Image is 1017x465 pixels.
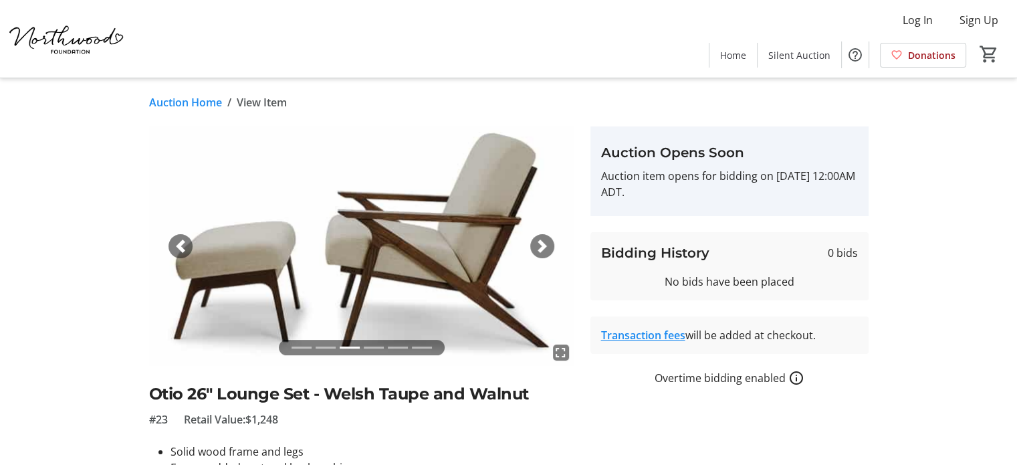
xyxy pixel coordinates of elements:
[149,411,168,428] span: #23
[892,9,943,31] button: Log In
[601,168,858,200] p: Auction item opens for bidding on [DATE] 12:00AM ADT.
[959,12,998,28] span: Sign Up
[184,411,278,428] span: Retail Value: $1,248
[553,345,569,361] mat-icon: fullscreen
[601,328,685,343] a: Transaction fees
[237,94,287,110] span: View Item
[601,274,858,290] div: No bids have been placed
[908,48,955,62] span: Donations
[949,9,1009,31] button: Sign Up
[709,43,757,68] a: Home
[171,444,304,459] span: Solid wood frame and legs
[768,48,830,62] span: Silent Auction
[149,382,574,406] h2: Otio 26" Lounge Set - Welsh Taupe and Walnut
[590,370,869,386] div: Overtime bidding enabled
[601,143,858,163] h3: Auction Opens Soon
[227,94,231,110] span: /
[977,42,1001,66] button: Cart
[903,12,933,28] span: Log In
[828,245,858,261] span: 0 bids
[601,243,709,263] h3: Bidding History
[601,327,858,343] div: will be added at checkout.
[720,48,746,62] span: Home
[788,370,804,386] a: How overtime bidding works for silent auctions
[758,43,841,68] a: Silent Auction
[842,41,869,68] button: Help
[880,43,966,68] a: Donations
[149,126,574,366] img: Image
[149,94,222,110] a: Auction Home
[8,5,127,72] img: Northwood Foundation's Logo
